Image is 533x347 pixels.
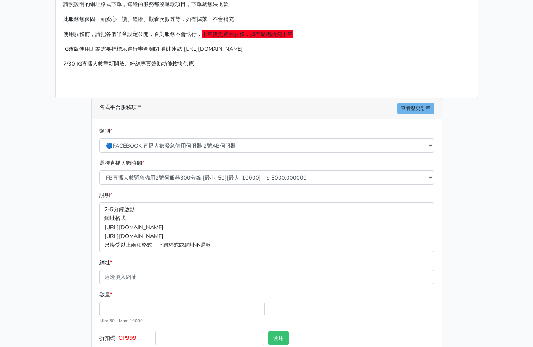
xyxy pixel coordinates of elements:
[99,202,434,252] p: 2-5分鐘啟動 網址格式 [URL][DOMAIN_NAME] [URL][DOMAIN_NAME] 只接受以上兩種格式，下錯格式或網址不退款
[99,270,434,284] input: 這邊填入網址
[92,98,442,119] div: 各式平台服務項目
[202,30,293,38] span: 下單後無退款服務，如有疑慮請勿下單
[63,30,470,39] p: 使用服務前，請把各個平台設定公開，否則服務不會執行，
[99,127,112,135] label: 類別
[99,159,144,167] label: 選擇直播人數時間
[397,103,434,114] a: 查看歷史訂單
[63,15,470,24] p: 此服務無保固，如愛心、讚、追蹤、觀看次數等等，如有掉落，不會補充
[268,331,289,345] button: 套用
[115,334,136,342] span: TOP999
[63,45,470,53] p: IG改版使用追蹤需要把標示進行審查關閉 看此連結 [URL][DOMAIN_NAME]
[99,290,112,299] label: 數量
[63,59,470,68] p: 7/30 IG直播人數重新開放、粉絲專頁贊助功能恢復供應
[99,318,143,324] small: Min: 50 - Max: 10000
[99,191,112,199] label: 說明
[99,258,112,267] label: 網址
